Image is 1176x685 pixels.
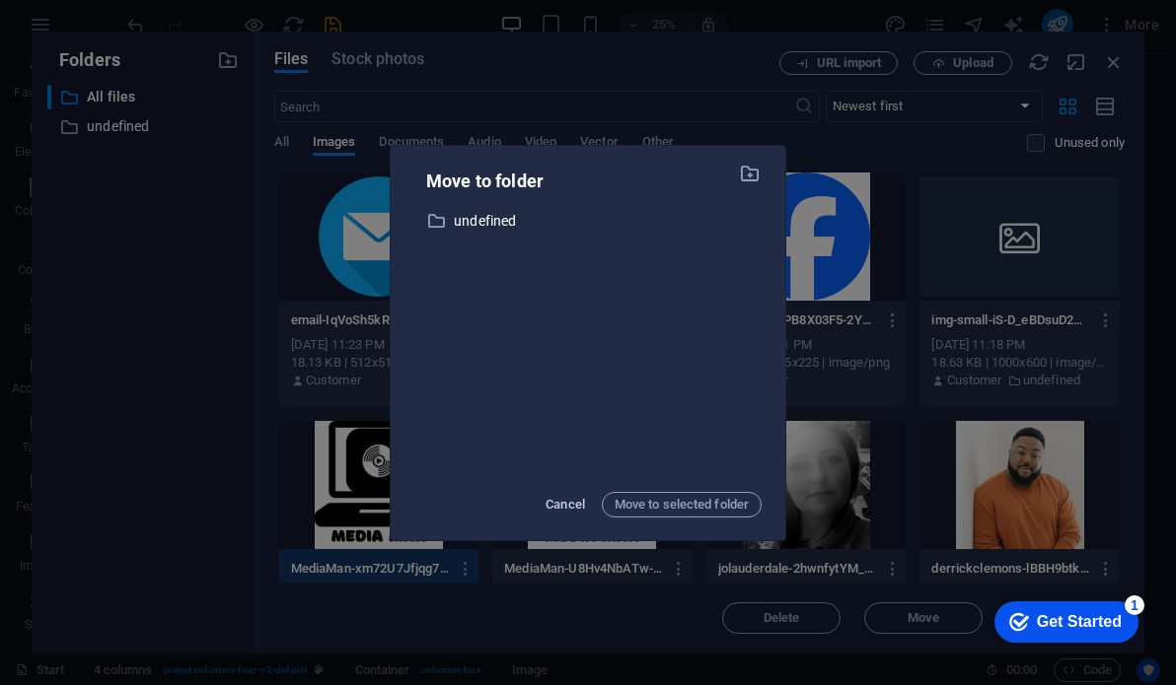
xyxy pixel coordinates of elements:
div: Get Started 1 items remaining, 80% complete [16,10,160,51]
div: Get Started [58,22,143,39]
button: Cancel [541,489,590,520]
div: 1 [146,4,166,24]
p: undefined [454,210,762,233]
span: Cancel [546,493,585,516]
button: Move to selected folder [602,492,762,517]
p: Move to folder [414,169,544,194]
span: Move to selected folder [615,493,749,516]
